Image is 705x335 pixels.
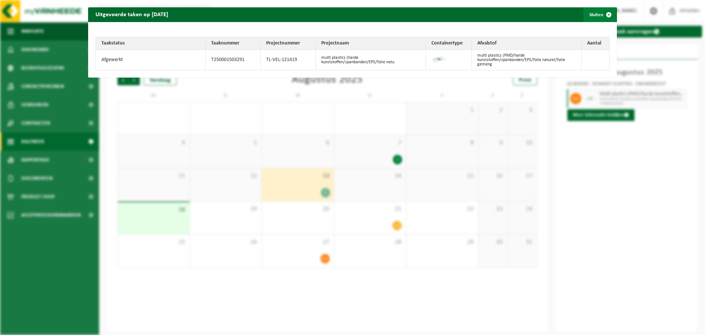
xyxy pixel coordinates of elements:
th: Projectnummer [261,37,316,50]
td: multi plastics (harde kunststoffen/spanbanden/EPS/folie natu [316,50,426,70]
th: Afvalstof [472,37,582,50]
td: T250001503291 [206,50,261,70]
th: Containertype [426,37,472,50]
h2: Uitgevoerde taken op [DATE] [88,7,176,21]
td: multi plastics (PMD/harde kunststoffen/spanbanden/EPS/folie naturel/folie gemeng [472,50,582,70]
td: Afgewerkt [96,50,206,70]
th: Projectnaam [316,37,426,50]
th: Taakstatus [96,37,206,50]
th: Aantal [582,37,609,50]
img: LP-SK-00500-LPE-16 [431,52,446,67]
th: Taaknummer [206,37,261,50]
button: Sluiten [583,7,616,22]
td: TL-VEL-121419 [261,50,316,70]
